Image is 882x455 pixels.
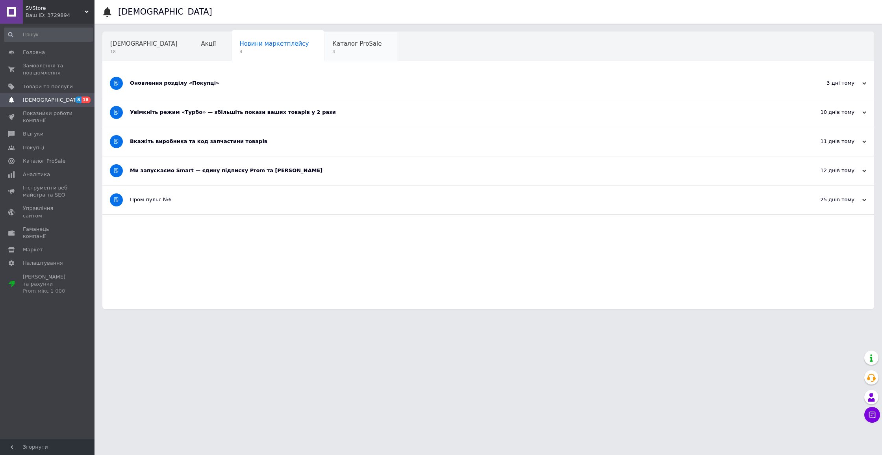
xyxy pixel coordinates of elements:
span: 4 [239,49,309,55]
div: 12 днів тому [787,167,866,174]
div: 25 днів тому [787,196,866,203]
span: Акції [201,40,216,47]
span: Головна [23,49,45,56]
span: Управління сайтом [23,205,73,219]
div: Prom мікс 1 000 [23,288,73,295]
div: 11 днів тому [787,138,866,145]
span: Налаштування [23,260,63,267]
span: [DEMOGRAPHIC_DATA] [110,40,178,47]
div: 10 днів тому [787,109,866,116]
span: Маркет [23,246,43,253]
span: [DEMOGRAPHIC_DATA] [23,97,81,104]
span: [PERSON_NAME] та рахунки [23,273,73,295]
div: Пром-пульс №6 [130,196,787,203]
span: Замовлення та повідомлення [23,62,73,76]
span: 18 [82,97,91,103]
span: Новини маркетплейсу [239,40,309,47]
span: 4 [332,49,382,55]
div: Ми запускаємо Smart — єдину підписку Prom та [PERSON_NAME] [130,167,787,174]
div: Оновлення розділу «Покупці» [130,80,787,87]
span: Гаманець компанії [23,226,73,240]
div: Увімкніть режим «Турбо» — збільшіть покази ваших товарів у 2 рази [130,109,787,116]
span: Товари та послуги [23,83,73,90]
span: Каталог ProSale [23,158,65,165]
span: 8 [75,97,82,103]
span: Відгуки [23,130,43,137]
div: Ваш ID: 3729894 [26,12,94,19]
span: Аналітика [23,171,50,178]
div: Вкажіть виробника та код запчастини товарів [130,138,787,145]
span: Покупці [23,144,44,151]
button: Чат з покупцем [864,407,880,423]
span: Показники роботи компанії [23,110,73,124]
input: Пошук [4,28,93,42]
span: Інструменти веб-майстра та SEO [23,184,73,199]
div: 3 дні тому [787,80,866,87]
span: Каталог ProSale [332,40,382,47]
span: 18 [110,49,178,55]
h1: [DEMOGRAPHIC_DATA] [118,7,212,17]
span: SVStore [26,5,85,12]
